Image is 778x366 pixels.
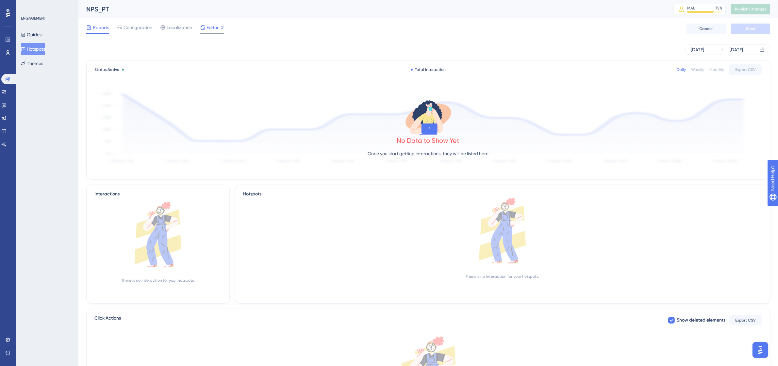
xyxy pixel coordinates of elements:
span: Publish Changes [735,7,766,12]
span: Export CSV [736,67,756,72]
span: Configuration [124,24,152,31]
div: NPS_PT [86,5,657,14]
span: Reports [93,24,109,31]
button: Save [731,24,770,34]
button: Publish Changes [731,4,770,14]
span: Export CSV [736,318,756,323]
span: Save [746,26,755,31]
button: Themes [21,58,43,69]
span: Show deleted elements [677,316,725,324]
button: Export CSV [729,64,762,75]
span: Click Actions [94,314,121,326]
span: Need Help? [15,2,41,9]
iframe: UserGuiding AI Assistant Launcher [751,340,770,360]
p: Once you start getting interactions, they will be listed here [368,150,489,158]
div: Interactions [94,190,120,198]
span: Cancel [700,26,713,31]
div: There is no interaction for your hotspots. [121,278,195,283]
div: MAU [687,6,696,11]
span: Localization [167,24,192,31]
button: Guides [21,29,41,41]
div: Weekly [691,67,704,72]
div: Total Interaction [411,67,446,72]
div: No Data to Show Yet [397,136,460,145]
div: Daily [676,67,686,72]
div: [DATE] [691,46,704,54]
button: Cancel [687,24,726,34]
div: [DATE] [730,46,743,54]
span: Status: [94,67,119,72]
div: Hotspots [243,190,762,198]
div: There is no interaction for your hotspots. [466,274,539,279]
span: Active [108,67,119,72]
button: Hotspots [21,43,45,55]
button: Export CSV [729,315,762,325]
span: Editor [207,24,219,31]
div: 75 % [715,6,722,11]
div: ENGAGEMENT [21,16,46,21]
div: Monthly [709,67,724,72]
